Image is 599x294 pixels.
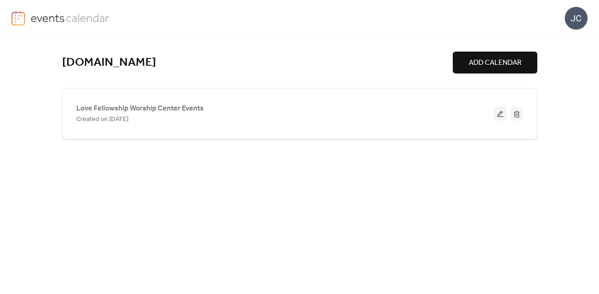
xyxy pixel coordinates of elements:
[453,52,537,73] button: ADD CALENDAR
[469,58,521,68] span: ADD CALENDAR
[31,11,110,25] img: logo-type
[11,11,25,26] img: logo
[76,114,128,125] span: Created on [DATE]
[62,55,156,70] a: [DOMAIN_NAME]
[76,103,204,114] span: Love Fellowship Worship Center Events
[76,106,204,111] a: Love Fellowship Worship Center Events
[565,7,588,30] div: JC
